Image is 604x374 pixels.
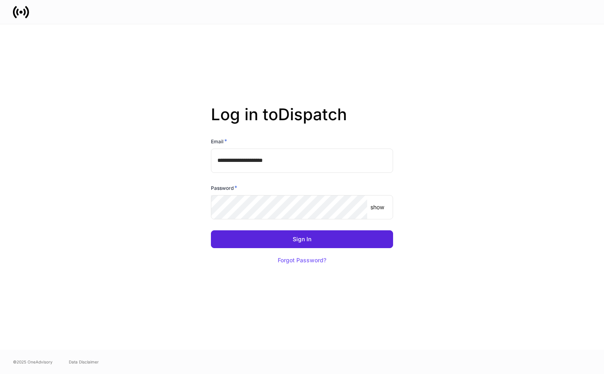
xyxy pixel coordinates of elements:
h6: Email [211,137,227,145]
button: Forgot Password? [268,251,336,269]
div: Forgot Password? [278,257,326,263]
h6: Password [211,184,237,192]
a: Data Disclaimer [69,359,99,365]
p: show [370,203,384,211]
div: Sign In [293,236,311,242]
h2: Log in to Dispatch [211,105,393,137]
button: Sign In [211,230,393,248]
span: © 2025 OneAdvisory [13,359,53,365]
